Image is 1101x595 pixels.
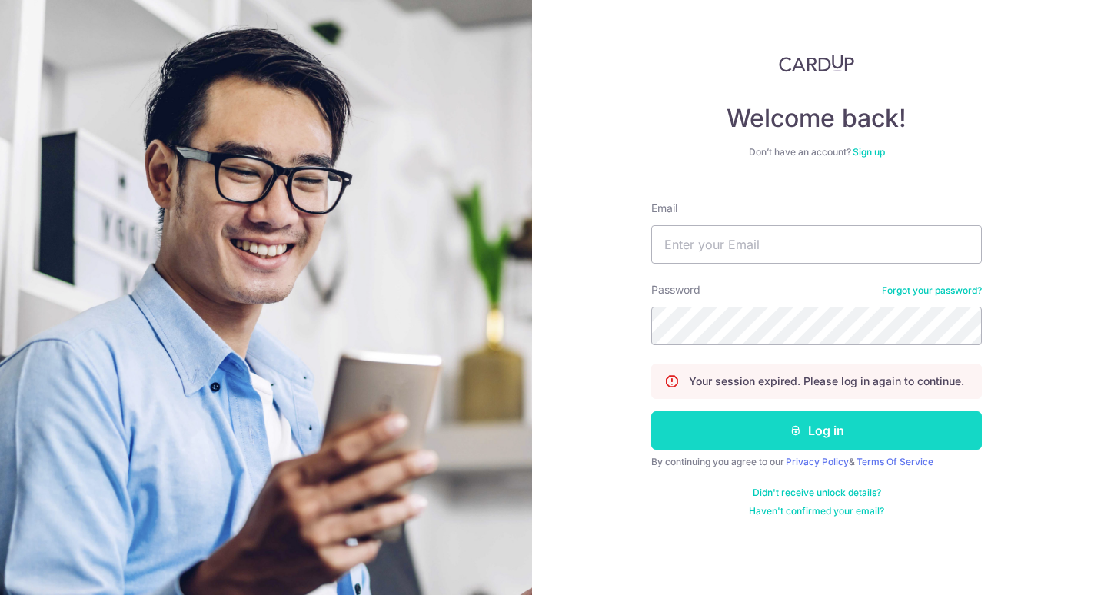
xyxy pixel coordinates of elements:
[853,146,885,158] a: Sign up
[689,374,964,389] p: Your session expired. Please log in again to continue.
[651,225,982,264] input: Enter your Email
[651,201,677,216] label: Email
[651,103,982,134] h4: Welcome back!
[651,456,982,468] div: By continuing you agree to our &
[749,505,884,517] a: Haven't confirmed your email?
[786,456,849,467] a: Privacy Policy
[882,284,982,297] a: Forgot your password?
[753,487,881,499] a: Didn't receive unlock details?
[857,456,933,467] a: Terms Of Service
[651,146,982,158] div: Don’t have an account?
[651,411,982,450] button: Log in
[651,282,700,297] label: Password
[779,54,854,72] img: CardUp Logo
